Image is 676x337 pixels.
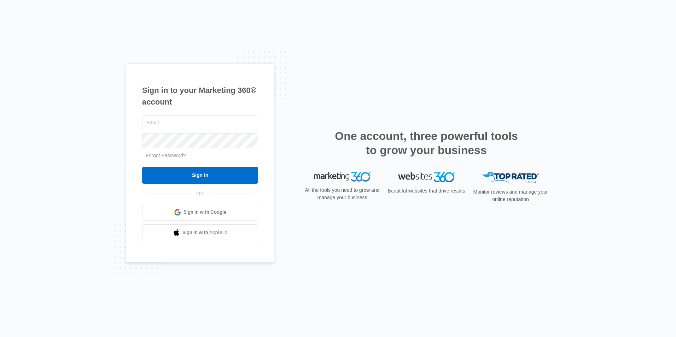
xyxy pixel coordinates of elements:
[482,172,539,184] img: Top Rated Local
[182,229,228,236] span: Sign in with Apple Id
[314,172,371,182] img: Marketing 360
[333,129,520,157] h2: One account, three powerful tools to grow your business
[146,153,186,158] a: Forgot Password?
[471,188,550,203] p: Monitor reviews and manage your online reputation
[303,187,382,201] p: All the tools you need to grow and manage your business
[183,208,227,216] span: Sign in with Google
[387,187,466,195] p: Beautiful websites that drive results
[142,115,258,130] input: Email
[142,167,258,184] input: Sign In
[142,224,258,241] a: Sign in with Apple Id
[142,204,258,221] a: Sign in with Google
[398,172,455,182] img: Websites 360
[192,190,209,197] span: OR
[142,84,258,108] h1: Sign in to your Marketing 360® account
